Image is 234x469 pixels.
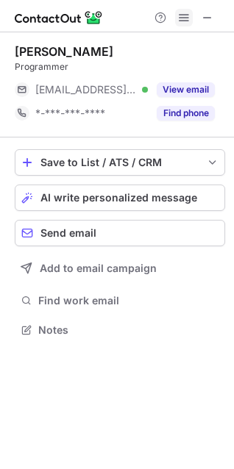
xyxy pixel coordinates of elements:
[157,106,215,121] button: Reveal Button
[35,83,137,96] span: [EMAIL_ADDRESS][DOMAIN_NAME]
[15,9,103,26] img: ContactOut v5.3.10
[15,255,225,282] button: Add to email campaign
[15,220,225,246] button: Send email
[15,185,225,211] button: AI write personalized message
[38,323,219,337] span: Notes
[15,320,225,340] button: Notes
[40,262,157,274] span: Add to email campaign
[15,290,225,311] button: Find work email
[15,60,225,74] div: Programmer
[15,44,113,59] div: [PERSON_NAME]
[40,157,199,168] div: Save to List / ATS / CRM
[15,149,225,176] button: save-profile-one-click
[40,227,96,239] span: Send email
[157,82,215,97] button: Reveal Button
[40,192,197,204] span: AI write personalized message
[38,294,219,307] span: Find work email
